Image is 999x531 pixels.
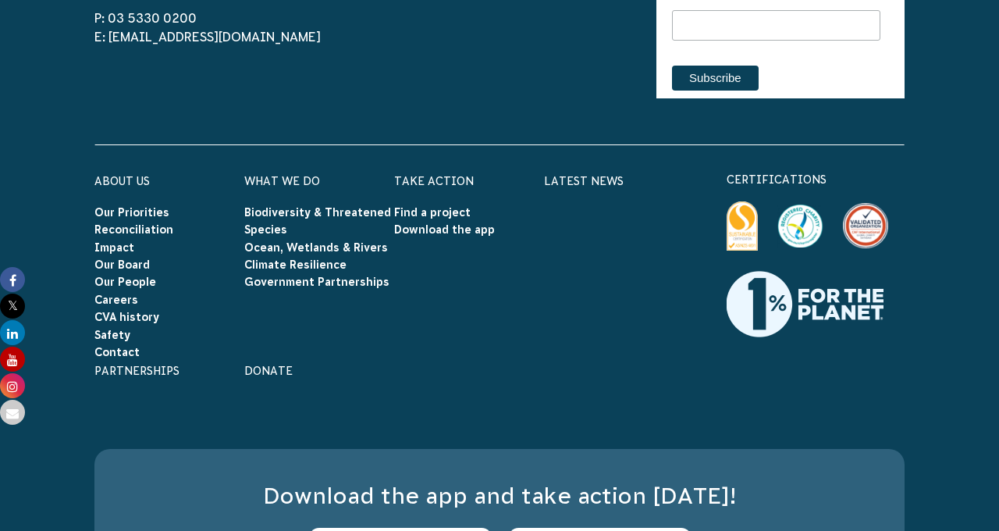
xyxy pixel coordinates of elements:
input: Subscribe [672,66,759,91]
a: Find a project [394,206,471,219]
h3: Download the app and take action [DATE]! [126,480,873,512]
a: Reconciliation [94,223,173,236]
a: Safety [94,329,130,341]
a: Download the app [394,223,495,236]
a: Take Action [394,175,474,187]
a: Government Partnerships [244,276,389,288]
a: Contact [94,346,140,358]
a: Our People [94,276,156,288]
a: Careers [94,294,138,306]
p: certifications [727,170,905,189]
a: Partnerships [94,365,180,377]
a: What We Do [244,175,320,187]
a: Latest News [544,175,624,187]
a: Impact [94,241,134,254]
a: Biodiversity & Threatened Species [244,206,391,236]
a: CVA history [94,311,159,323]
a: Climate Resilience [244,258,347,271]
a: About Us [94,175,150,187]
a: Ocean, Wetlands & Rivers [244,241,388,254]
a: Our Priorities [94,206,169,219]
a: Donate [244,365,293,377]
a: P: 03 5330 0200 [94,11,197,25]
a: E: [EMAIL_ADDRESS][DOMAIN_NAME] [94,30,321,44]
a: Our Board [94,258,150,271]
